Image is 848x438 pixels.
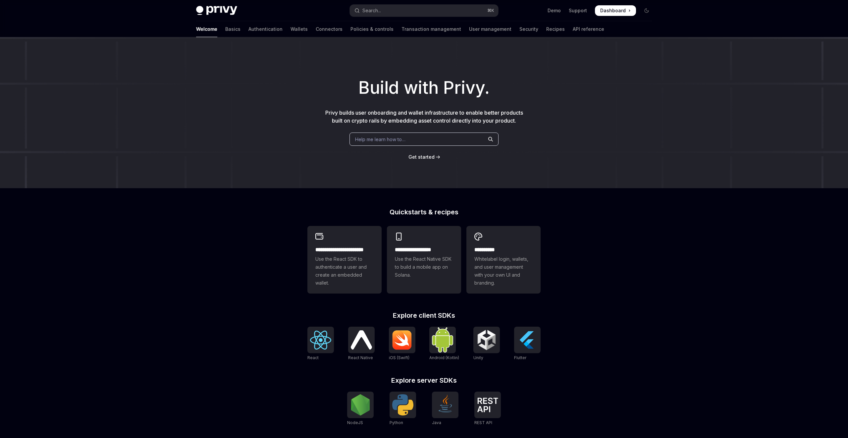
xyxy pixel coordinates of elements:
[310,331,331,350] img: React
[641,5,652,16] button: Toggle dark mode
[291,21,308,37] a: Wallets
[514,355,526,360] span: Flutter
[429,355,459,360] span: Android (Kotlin)
[355,136,405,143] span: Help me learn how to…
[401,21,461,37] a: Transaction management
[469,21,511,37] a: User management
[307,355,319,360] span: React
[429,327,459,361] a: Android (Kotlin)Android (Kotlin)
[432,420,441,425] span: Java
[307,209,541,215] h2: Quickstarts & recipes
[350,394,371,415] img: NodeJS
[351,330,372,349] img: React Native
[392,330,413,350] img: iOS (Swift)
[362,7,381,15] div: Search...
[389,355,409,360] span: iOS (Swift)
[600,7,626,14] span: Dashboard
[350,5,498,17] button: Open search
[387,226,461,294] a: **** **** **** ***Use the React Native SDK to build a mobile app on Solana.
[408,154,435,160] a: Get started
[389,327,415,361] a: iOS (Swift)iOS (Swift)
[473,327,500,361] a: UnityUnity
[350,21,394,37] a: Policies & controls
[307,312,541,319] h2: Explore client SDKs
[487,8,494,13] span: ⌘ K
[347,420,363,425] span: NodeJS
[573,21,604,37] a: API reference
[432,392,458,426] a: JavaJava
[325,109,523,124] span: Privy builds user onboarding and wallet infrastructure to enable better products built on crypto ...
[473,355,483,360] span: Unity
[390,392,416,426] a: PythonPython
[466,226,541,294] a: **** *****Whitelabel login, wallets, and user management with your own UI and branding.
[595,5,636,16] a: Dashboard
[514,327,541,361] a: FlutterFlutter
[392,394,413,415] img: Python
[432,327,453,352] img: Android (Kotlin)
[11,75,837,101] h1: Build with Privy.
[315,255,374,287] span: Use the React SDK to authenticate a user and create an embedded wallet.
[569,7,587,14] a: Support
[348,355,373,360] span: React Native
[476,329,497,351] img: Unity
[248,21,283,37] a: Authentication
[196,6,237,15] img: dark logo
[196,21,217,37] a: Welcome
[435,394,456,415] img: Java
[474,420,492,425] span: REST API
[348,327,375,361] a: React NativeReact Native
[474,392,501,426] a: REST APIREST API
[548,7,561,14] a: Demo
[390,420,403,425] span: Python
[546,21,565,37] a: Recipes
[347,392,374,426] a: NodeJSNodeJS
[477,398,498,412] img: REST API
[519,21,538,37] a: Security
[307,327,334,361] a: ReactReact
[474,255,533,287] span: Whitelabel login, wallets, and user management with your own UI and branding.
[395,255,453,279] span: Use the React Native SDK to build a mobile app on Solana.
[316,21,343,37] a: Connectors
[517,329,538,351] img: Flutter
[225,21,240,37] a: Basics
[307,377,541,384] h2: Explore server SDKs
